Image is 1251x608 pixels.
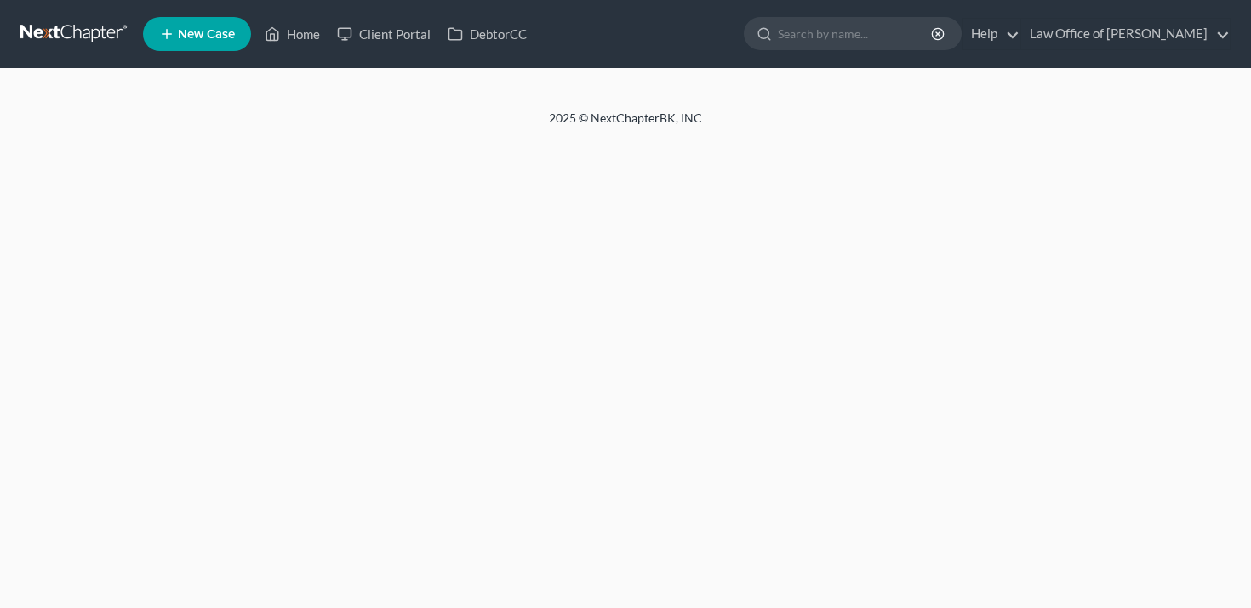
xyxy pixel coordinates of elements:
[963,19,1020,49] a: Help
[178,28,235,41] span: New Case
[439,19,535,49] a: DebtorCC
[140,110,1111,140] div: 2025 © NextChapterBK, INC
[328,19,439,49] a: Client Portal
[1021,19,1230,49] a: Law Office of [PERSON_NAME]
[778,18,934,49] input: Search by name...
[256,19,328,49] a: Home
